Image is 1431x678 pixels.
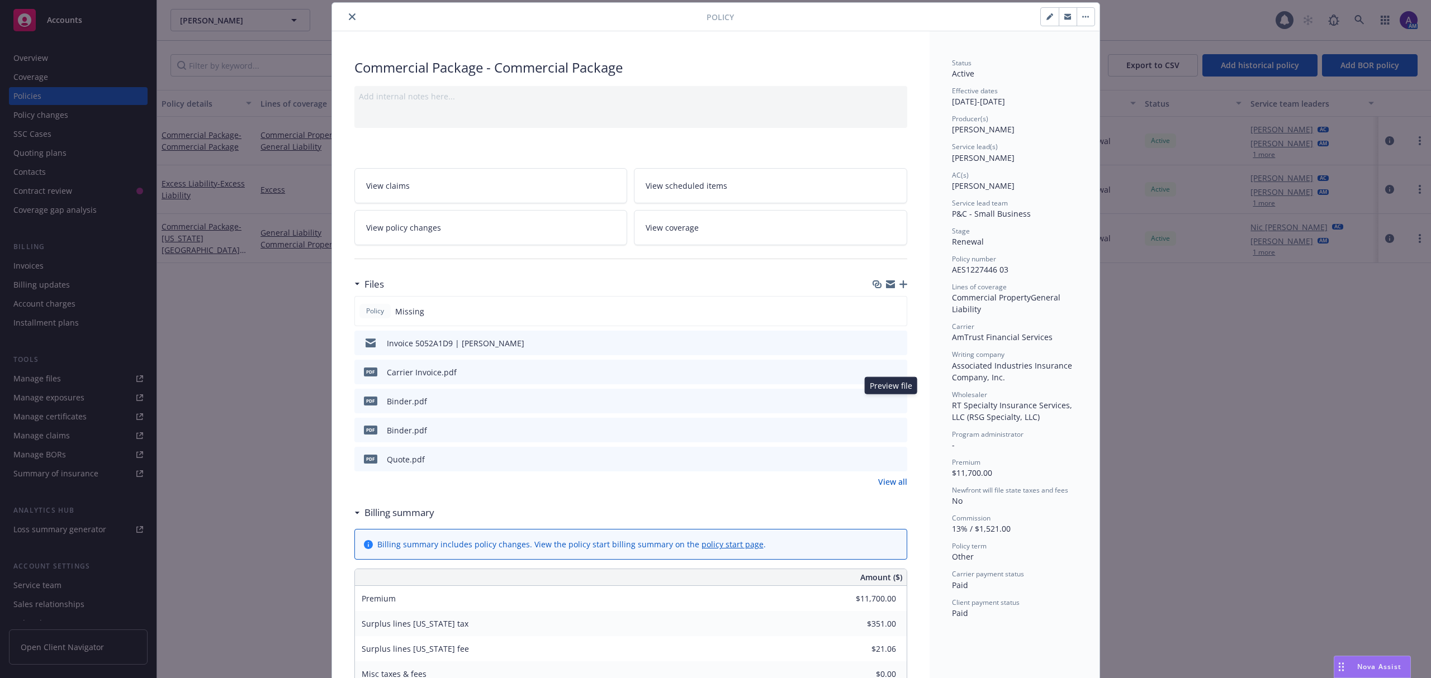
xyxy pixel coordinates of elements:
span: Lines of coverage [952,282,1007,292]
span: Program administrator [952,429,1024,439]
span: Producer(s) [952,114,988,123]
span: Policy number [952,254,996,264]
button: close [345,10,359,23]
button: preview file [893,453,903,465]
span: View scheduled items [646,180,727,192]
span: Missing [395,305,424,317]
span: [PERSON_NAME] [952,180,1015,191]
span: pdf [364,455,377,463]
span: pdf [364,367,377,376]
h3: Files [364,277,384,292]
button: download file [875,453,884,465]
span: pdf [364,426,377,434]
input: 0.00 [830,590,903,607]
div: Binder.pdf [387,395,427,407]
button: preview file [893,424,903,436]
a: View all [878,476,907,488]
span: Carrier payment status [952,569,1024,579]
span: $11,700.00 [952,467,992,478]
button: download file [875,337,884,349]
button: download file [875,424,884,436]
div: Invoice 5052A1D9 | [PERSON_NAME] [387,337,524,349]
div: Files [354,277,384,292]
span: Premium [952,457,980,467]
div: Billing summary [354,505,434,520]
span: Surplus lines [US_STATE] fee [362,643,469,654]
a: View scheduled items [634,168,907,203]
span: General Liability [952,292,1063,314]
span: View policy changes [366,222,441,233]
span: AES1227446 03 [952,264,1008,275]
div: Add internal notes here... [359,90,903,102]
span: Other [952,551,974,562]
span: Effective dates [952,86,998,96]
a: View claims [354,168,628,203]
span: Service lead team [952,198,1008,208]
a: policy start page [702,539,764,550]
div: Carrier Invoice.pdf [387,366,457,378]
span: Active [952,68,974,79]
div: Binder.pdf [387,424,427,436]
a: View policy changes [354,210,628,245]
span: Stage [952,226,970,236]
span: Commercial Property [952,292,1031,303]
span: Wholesaler [952,390,987,399]
span: Carrier [952,322,974,331]
span: Writing company [952,350,1004,359]
span: pdf [364,397,377,405]
div: Commercial Package - Commercial Package [354,58,907,77]
span: Service lead(s) [952,142,998,151]
span: Commission [952,513,991,523]
button: preview file [893,337,903,349]
span: Premium [362,593,396,604]
button: download file [875,366,884,378]
span: RT Specialty Insurance Services, LLC (RSG Specialty, LLC) [952,400,1074,422]
span: AmTrust Financial Services [952,332,1053,342]
button: download file [873,395,882,407]
input: 0.00 [830,641,903,657]
span: [PERSON_NAME] [952,124,1015,135]
span: Policy [707,11,734,23]
span: Policy term [952,541,987,551]
button: Nova Assist [1334,656,1411,678]
div: Billing summary includes policy changes. View the policy start billing summary on the . [377,538,766,550]
div: Quote.pdf [387,453,425,465]
span: Paid [952,580,968,590]
span: Nova Assist [1357,662,1401,671]
span: Policy [364,306,386,316]
a: View coverage [634,210,907,245]
span: Client payment status [952,598,1020,607]
span: View coverage [646,222,699,233]
span: Paid [952,608,968,618]
span: Renewal [952,236,984,247]
span: Amount ($) [860,571,902,583]
h3: Billing summary [364,505,434,520]
input: 0.00 [830,615,903,632]
div: Preview file [865,377,917,394]
button: preview file [893,366,903,378]
button: preview file [890,395,903,407]
span: Newfront will file state taxes and fees [952,485,1068,495]
div: [DATE] - [DATE] [952,86,1077,107]
span: [PERSON_NAME] [952,152,1015,163]
div: Drag to move [1334,656,1348,677]
span: Associated Industries Insurance Company, Inc. [952,360,1074,383]
span: View claims [366,180,410,192]
span: 13% / $1,521.00 [952,523,1011,534]
span: Status [952,58,972,68]
span: Surplus lines [US_STATE] tax [362,618,468,629]
span: AC(s) [952,170,969,180]
span: - [952,440,955,450]
span: P&C - Small Business [952,208,1031,219]
span: No [952,495,963,506]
